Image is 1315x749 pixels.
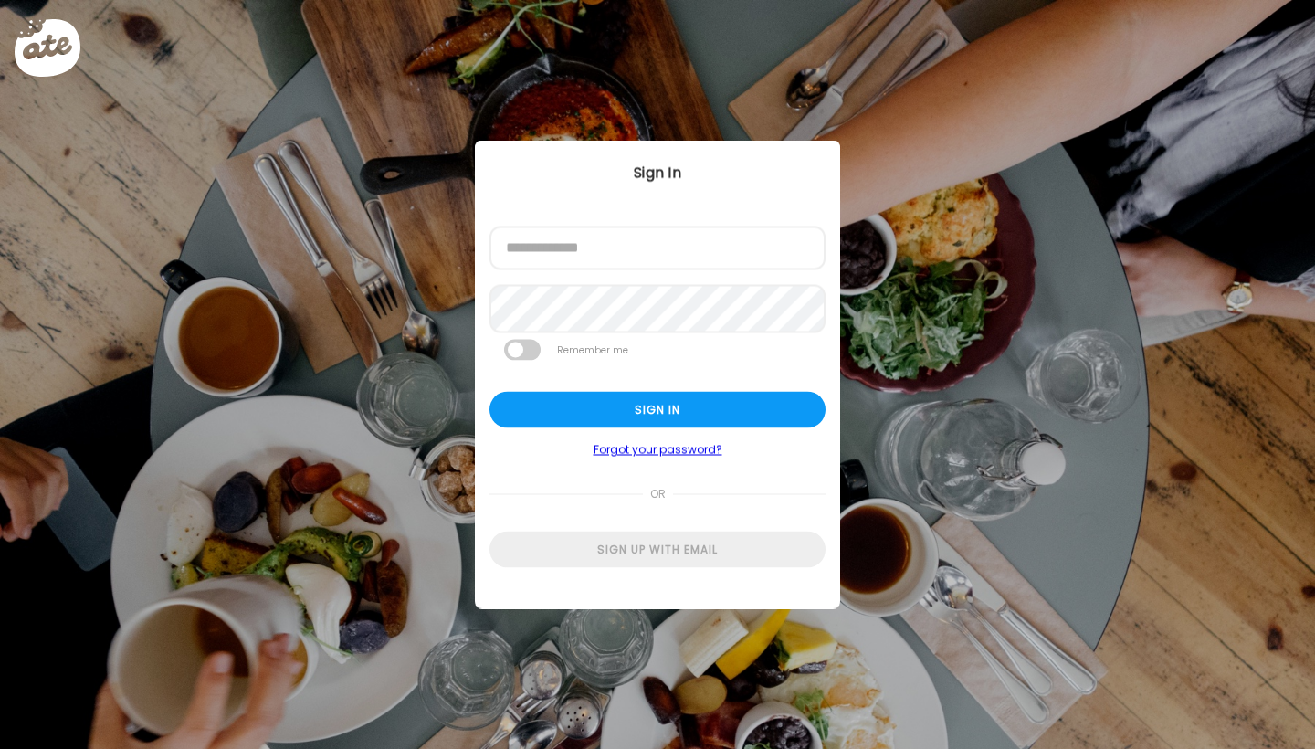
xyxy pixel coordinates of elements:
div: Sign in [489,392,826,428]
label: Remember me [555,340,630,361]
div: Sign up with email [489,532,826,568]
span: or [643,476,673,512]
div: Sign In [475,163,840,185]
a: Forgot your password? [489,443,826,458]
